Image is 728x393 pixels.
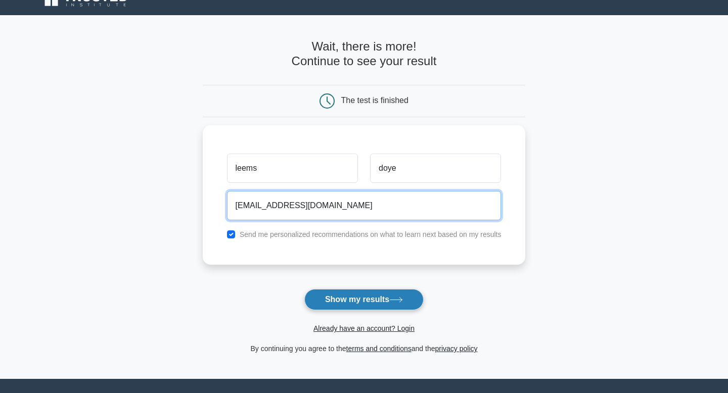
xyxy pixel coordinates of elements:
h4: Wait, there is more! Continue to see your result [203,39,526,69]
a: terms and conditions [346,345,412,353]
input: First name [227,154,358,183]
button: Show my results [304,289,424,310]
label: Send me personalized recommendations on what to learn next based on my results [240,230,502,238]
input: Last name [370,154,501,183]
input: Email [227,191,502,220]
a: privacy policy [435,345,478,353]
div: By continuing you agree to the and the [197,342,532,355]
div: The test is finished [341,96,408,105]
a: Already have an account? Login [313,324,415,332]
